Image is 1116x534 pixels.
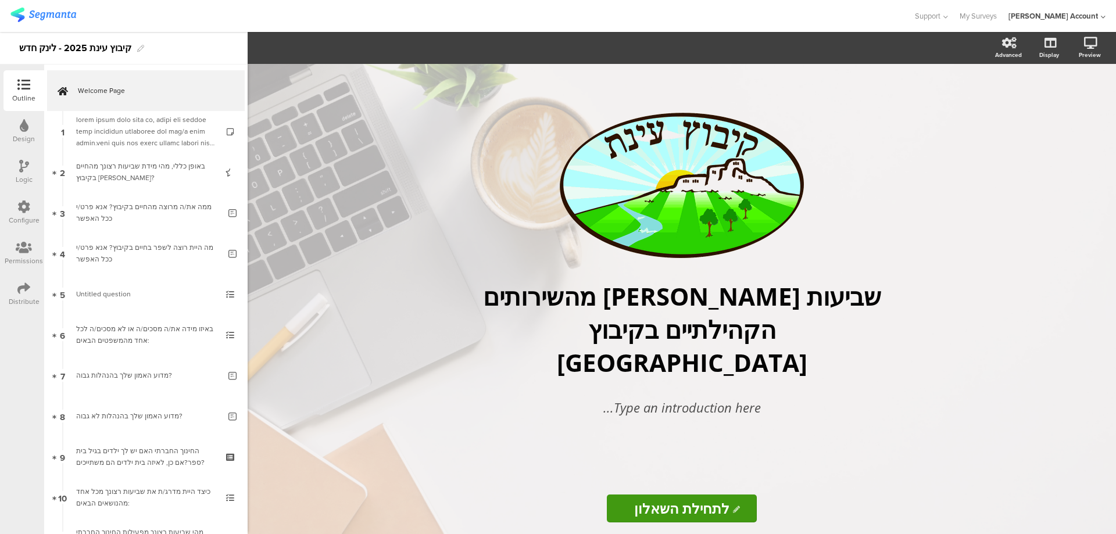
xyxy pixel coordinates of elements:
span: 6 [60,328,65,341]
a: 8 מדוע האמון שלך בהנהלות לא גבוה? [47,396,245,436]
div: לחברי קיבוץ עינת שלום רב, לפניך סקר שביעות רצון מהשירותים הקהילתיים כפי שאת/ה חווה בעינת.הסקר נער... [76,114,215,149]
div: באיזו מידה את/ה מסכים/ה או לא מסכים/ה לכל אחד מהמשפטים הבאים: [76,323,215,346]
div: מדוע האמון שלך בהנהלות גבוה? [76,370,220,381]
span: 5 [60,288,65,300]
span: 9 [60,450,65,463]
div: Permissions [5,256,43,266]
span: 1 [61,125,65,138]
span: 10 [58,491,67,504]
div: כיצד היית מדרג/ת את שביעות רצונך מכל אחד מהנושאים הבאים: [76,486,215,509]
div: Logic [16,174,33,185]
span: Welcome Page [78,85,227,96]
div: החינוך החברתי האם יש לך ילדים בגיל בית ספר?אם כן, לאיזה בית ילדים הם משתייכים? [76,445,215,468]
div: Advanced [995,51,1022,59]
span: 7 [60,369,65,382]
a: 9 החינוך החברתי האם יש לך ילדים בגיל בית ספר?אם כן, לאיזה בית ילדים הם משתייכים? [47,436,245,477]
div: [PERSON_NAME] Account [1008,10,1098,21]
input: Start [607,494,756,522]
img: segmanta logo [10,8,76,22]
div: קיבוץ עינת 2025 - לינק חדש [19,39,131,58]
div: Display [1039,51,1059,59]
div: Configure [9,215,40,225]
div: Design [13,134,35,144]
a: 5 Untitled question [47,274,245,314]
a: Welcome Page [47,70,245,111]
span: Untitled question [76,289,131,299]
span: 3 [60,206,65,219]
div: Preview [1079,51,1101,59]
a: 1 lorem ipsum dolo sita co, adipi eli seddoe temp incididun utlaboree dol mag/a enim admin.veni q... [47,111,245,152]
div: Distribute [9,296,40,307]
div: מדוע האמון שלך בהנהלות לא גבוה? [76,410,220,422]
span: 4 [60,247,65,260]
a: 2 באופן כללי, מהי מידת שביעות רצונך מהחיים בקיבוץ [PERSON_NAME]? [47,152,245,192]
a: 7 מדוע האמון שלך בהנהלות גבוה? [47,355,245,396]
span: 2 [60,166,65,178]
a: 4 מה היית רוצה לשפר בחיים בקיבוץ? אנא פרט/י ככל האפשר [47,233,245,274]
span: 8 [60,410,65,422]
a: 3 ממה את/ה מרוצה מהחיים בקיבוץ? אנא פרט/י ככל האפשר [47,192,245,233]
p: שביעות [PERSON_NAME] מהשירותים הקהילתיים בקיבוץ [GEOGRAPHIC_DATA] [467,279,897,379]
div: מה היית רוצה לשפר בחיים בקיבוץ? אנא פרט/י ככל האפשר [76,242,220,265]
div: באופן כללי, מהי מידת שביעות רצונך מהחיים בקיבוץ עינת? [76,160,215,184]
a: 6 באיזו מידה את/ה מסכים/ה או לא מסכים/ה לכל אחד מהמשפטים הבאים: [47,314,245,355]
span: Support [915,10,940,21]
div: Outline [12,93,35,103]
div: ממה את/ה מרוצה מהחיים בקיבוץ? אנא פרט/י ככל האפשר [76,201,220,224]
a: 10 כיצד היית מדרג/ת את שביעות רצונך מכל אחד מהנושאים הבאים: [47,477,245,518]
div: Type an introduction here... [478,398,885,417]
